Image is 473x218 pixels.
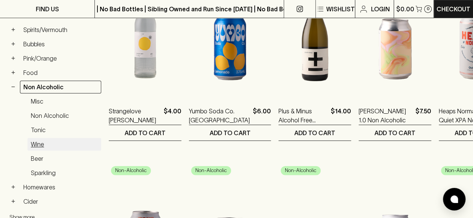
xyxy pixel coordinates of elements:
[326,5,355,14] p: Wishlist
[20,38,101,50] a: Bubbles
[189,125,271,140] button: ADD TO CART
[20,81,101,93] a: Non Alcoholic
[27,166,101,179] a: Sparkling
[9,40,17,48] button: +
[359,107,412,125] a: [PERSON_NAME] 1.0 Non Alcoholic
[36,5,59,14] p: FIND US
[9,69,17,76] button: +
[20,66,101,79] a: Food
[9,26,17,34] button: +
[20,195,101,208] a: Cider
[125,128,166,137] p: ADD TO CART
[9,12,17,19] button: +
[278,107,328,125] a: Plus & Minus Alcohol Free Prosecco NV
[331,107,351,125] p: $14.00
[278,125,351,140] button: ADD TO CART
[426,7,429,11] p: 0
[27,138,101,151] a: Wine
[371,5,390,14] p: Login
[436,5,470,14] p: Checkout
[396,5,414,14] p: $0.00
[109,125,181,140] button: ADD TO CART
[9,55,17,62] button: +
[294,128,335,137] p: ADD TO CART
[374,128,415,137] p: ADD TO CART
[189,107,250,125] a: Yumbo Soda Co. [GEOGRAPHIC_DATA]
[9,83,17,91] button: −
[359,125,431,140] button: ADD TO CART
[415,107,431,125] p: $7.50
[109,107,161,125] a: Strangelove [PERSON_NAME]
[164,107,181,125] p: $4.00
[450,195,458,203] img: bubble-icon
[20,181,101,194] a: Homewares
[20,52,101,65] a: Pink/Orange
[210,128,251,137] p: ADD TO CART
[27,152,101,165] a: Beer
[9,183,17,191] button: +
[9,198,17,205] button: +
[27,123,101,136] a: Tonic
[27,109,101,122] a: Non Alcoholic
[253,107,271,125] p: $6.00
[27,95,101,108] a: Misc
[20,23,101,36] a: Spirits/Vermouth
